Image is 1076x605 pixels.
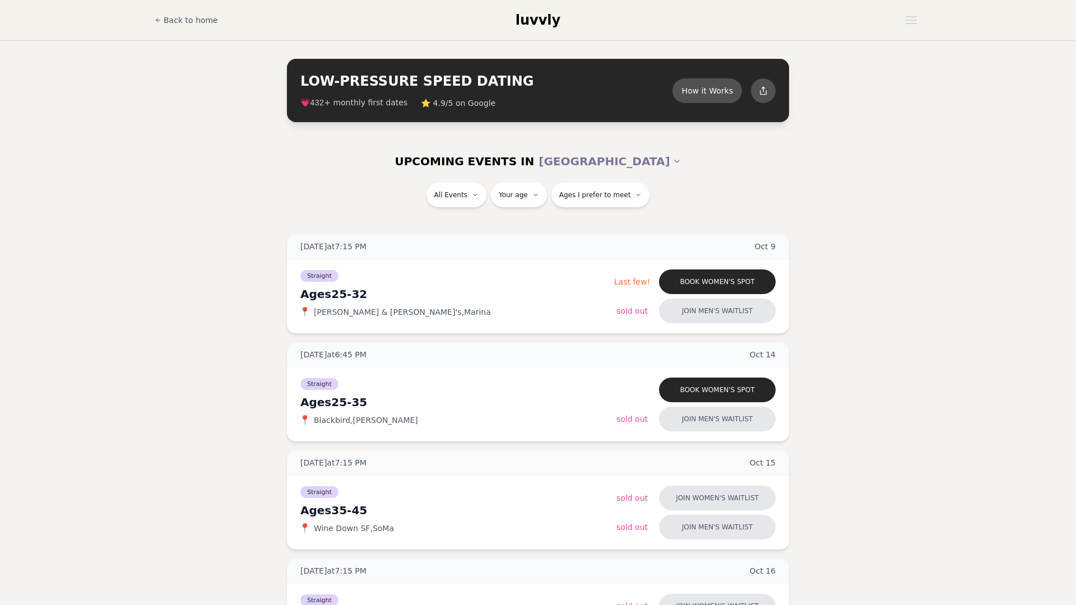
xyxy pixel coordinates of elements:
[314,306,491,318] span: [PERSON_NAME] & [PERSON_NAME]'s , Marina
[300,97,407,109] span: 💗 + monthly first dates
[616,523,648,532] span: Sold Out
[300,270,338,282] span: Straight
[616,415,648,424] span: Sold Out
[300,349,367,360] span: [DATE] at 6:45 PM
[300,524,309,533] span: 📍
[672,78,742,103] button: How it Works
[164,15,218,26] span: Back to home
[754,241,776,252] span: Oct 9
[659,407,776,431] button: Join men's waitlist
[539,149,681,174] button: [GEOGRAPHIC_DATA]
[614,277,650,286] span: Last few!
[300,308,309,317] span: 📍
[559,190,631,199] span: Ages I prefer to meet
[434,190,467,199] span: All Events
[300,565,367,576] span: [DATE] at 7:15 PM
[499,190,528,199] span: Your age
[750,565,776,576] span: Oct 16
[659,299,776,323] button: Join men's waitlist
[750,349,776,360] span: Oct 14
[426,183,486,207] button: All Events
[659,486,776,510] button: Join women's waitlist
[300,502,616,518] div: Ages 35-45
[300,394,616,410] div: Ages 25-35
[551,183,650,207] button: Ages I prefer to meet
[300,378,338,390] span: Straight
[659,515,776,539] button: Join men's waitlist
[659,269,776,294] button: Book women's spot
[300,457,367,468] span: [DATE] at 7:15 PM
[300,241,367,252] span: [DATE] at 7:15 PM
[901,12,921,29] button: Open menu
[516,12,560,28] span: luvvly
[616,494,648,502] span: Sold Out
[516,11,560,29] a: luvvly
[314,415,418,426] span: Blackbird , [PERSON_NAME]
[300,486,338,498] span: Straight
[395,153,534,169] span: UPCOMING EVENTS IN
[421,97,495,109] span: ⭐ 4.9/5 on Google
[300,286,614,302] div: Ages 25-32
[659,378,776,402] button: Book women's spot
[300,416,309,425] span: 📍
[314,523,394,534] span: Wine Down SF , SoMa
[616,306,648,315] span: Sold Out
[155,9,218,31] a: Back to home
[300,72,672,90] h2: LOW-PRESSURE SPEED DATING
[491,183,547,207] button: Your age
[750,457,776,468] span: Oct 15
[310,99,324,108] span: 432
